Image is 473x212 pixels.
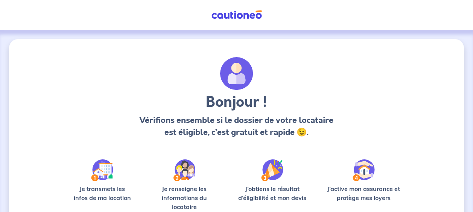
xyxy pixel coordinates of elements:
img: /static/90a569abe86eec82015bcaae536bd8e6/Step-1.svg [91,159,113,181]
img: archivate [220,57,253,90]
p: J’active mon assurance et protège mes loyers [323,184,404,202]
img: /static/f3e743aab9439237c3e2196e4328bba9/Step-3.svg [261,159,283,181]
p: Je renseigne les informations du locataire [147,184,221,211]
p: J’obtiens le résultat d’éligibilité et mon devis [233,184,311,202]
img: /static/c0a346edaed446bb123850d2d04ad552/Step-2.svg [173,159,195,181]
h3: Bonjour ! [139,93,334,111]
p: Je transmets les infos de ma location [69,184,135,202]
img: Cautioneo [208,10,265,20]
p: Vérifions ensemble si le dossier de votre locataire est éligible, c’est gratuit et rapide 😉. [139,114,334,138]
img: /static/bfff1cf634d835d9112899e6a3df1a5d/Step-4.svg [353,159,375,181]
